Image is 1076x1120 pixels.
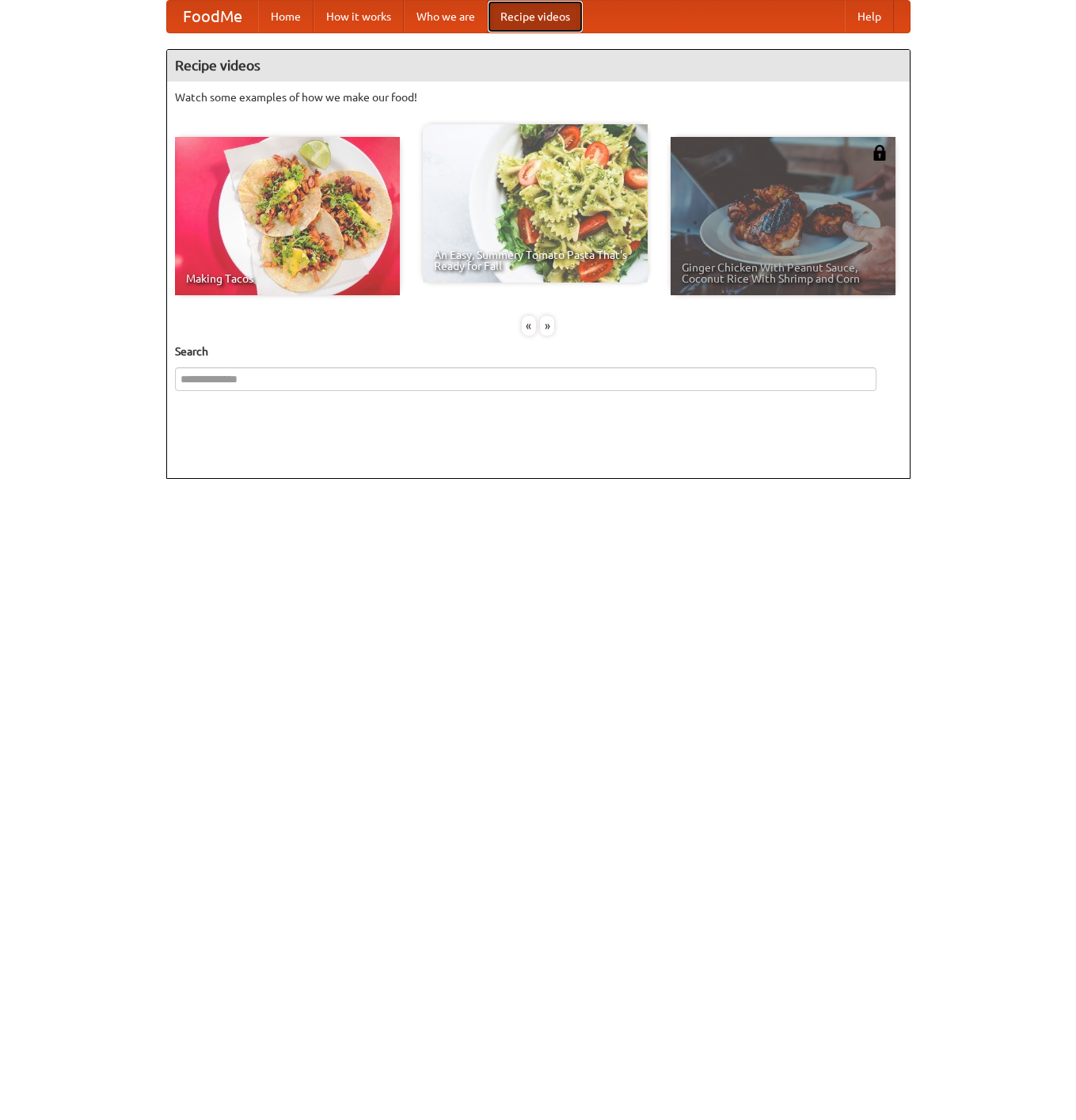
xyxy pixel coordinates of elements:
h5: Search [175,344,902,359]
a: FoodMe [167,1,258,32]
div: « [522,316,536,336]
h4: Recipe videos [167,50,910,82]
a: Home [258,1,314,32]
a: Help [845,1,894,32]
span: An Easy, Summery Tomato Pasta That's Ready for Fall [434,249,637,271]
a: Who we are [404,1,488,32]
a: An Easy, Summery Tomato Pasta That's Ready for Fall [423,124,648,283]
a: Recipe videos [488,1,583,32]
a: Making Tacos [175,137,400,295]
span: Making Tacos [186,273,389,284]
a: How it works [314,1,404,32]
p: Watch some examples of how we make our food! [175,89,902,105]
img: 483408.png [872,145,888,161]
div: » [540,316,554,336]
